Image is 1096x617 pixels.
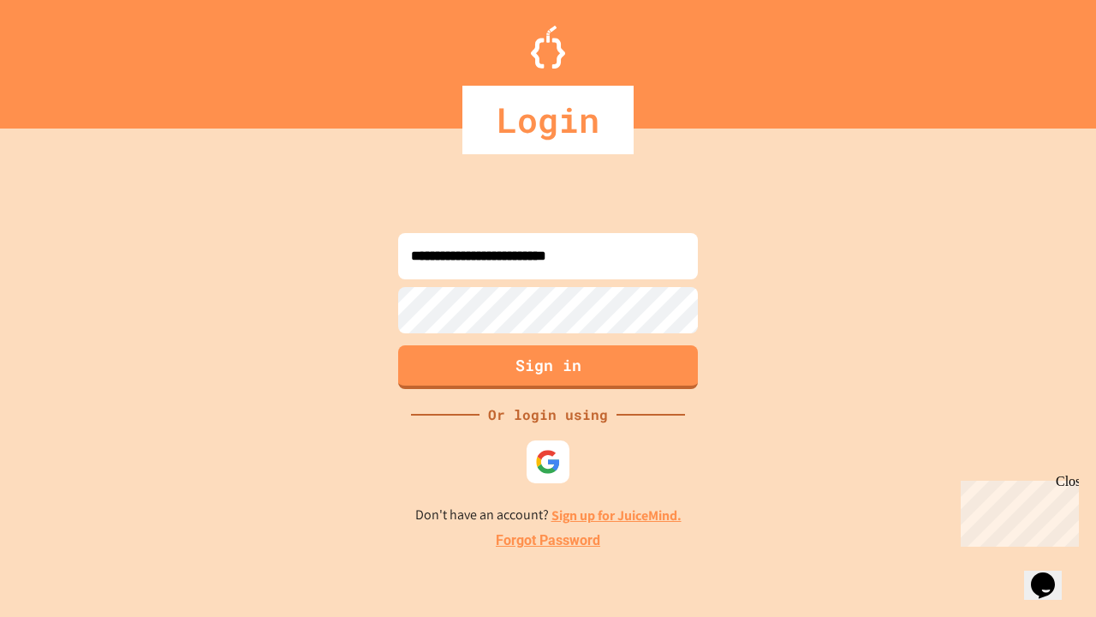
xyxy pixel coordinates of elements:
iframe: chat widget [1024,548,1079,600]
div: Or login using [479,404,616,425]
div: Login [462,86,634,154]
iframe: chat widget [954,474,1079,547]
button: Sign in [398,345,698,389]
div: Chat with us now!Close [7,7,118,109]
a: Forgot Password [496,530,600,551]
p: Don't have an account? [415,505,682,526]
a: Sign up for JuiceMind. [551,506,682,524]
img: google-icon.svg [535,449,561,475]
img: Logo.svg [531,26,565,69]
